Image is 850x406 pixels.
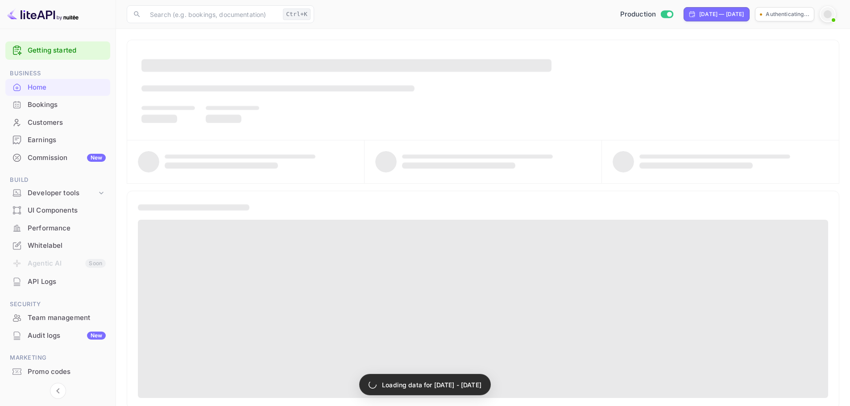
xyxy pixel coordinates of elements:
div: Audit logsNew [5,327,110,344]
span: Build [5,175,110,185]
div: Developer tools [5,185,110,201]
div: Developer tools [28,188,97,198]
div: Earnings [28,135,106,145]
p: Loading data for [DATE] - [DATE] [382,380,481,390]
div: Performance [28,223,106,234]
div: UI Components [28,205,106,216]
a: Home [5,79,110,95]
div: Audit logs [28,331,106,341]
div: Bookings [5,96,110,114]
div: Getting started [5,41,110,60]
div: Ctrl+K [283,8,311,20]
a: CommissionNew [5,149,110,166]
div: Whitelabel [5,237,110,254]
div: Promo codes [28,367,106,377]
div: Whitelabel [28,241,106,251]
a: Customers [5,114,110,131]
div: API Logs [28,277,106,287]
div: [DATE] — [DATE] [699,10,744,18]
img: LiteAPI logo [7,7,79,21]
div: New [87,332,106,340]
button: Collapse navigation [50,383,66,399]
div: Home [5,79,110,96]
div: API Logs [5,273,110,291]
span: Security [5,299,110,309]
a: Earnings [5,131,110,148]
div: Bookings [28,100,106,110]
a: Promo codes [5,363,110,380]
span: Business [5,69,110,78]
div: Team management [28,313,106,323]
div: Performance [5,220,110,237]
a: Performance [5,220,110,236]
div: CommissionNew [5,149,110,167]
a: Bookings [5,96,110,113]
div: Customers [28,118,106,128]
div: Commission [28,153,106,163]
span: Production [620,9,656,20]
span: Marketing [5,353,110,363]
a: Whitelabel [5,237,110,254]
div: Earnings [5,131,110,149]
div: Team management [5,309,110,327]
input: Search (e.g. bookings, documentation) [145,5,279,23]
div: Home [28,82,106,93]
a: Team management [5,309,110,326]
a: Audit logsNew [5,327,110,344]
div: UI Components [5,202,110,219]
a: API Logs [5,273,110,290]
a: UI Components [5,202,110,218]
p: Authenticating... [766,10,809,18]
div: Switch to Sandbox mode [617,9,677,20]
div: Customers [5,114,110,131]
div: New [87,154,106,162]
a: Getting started [28,45,106,56]
div: Promo codes [5,363,110,381]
